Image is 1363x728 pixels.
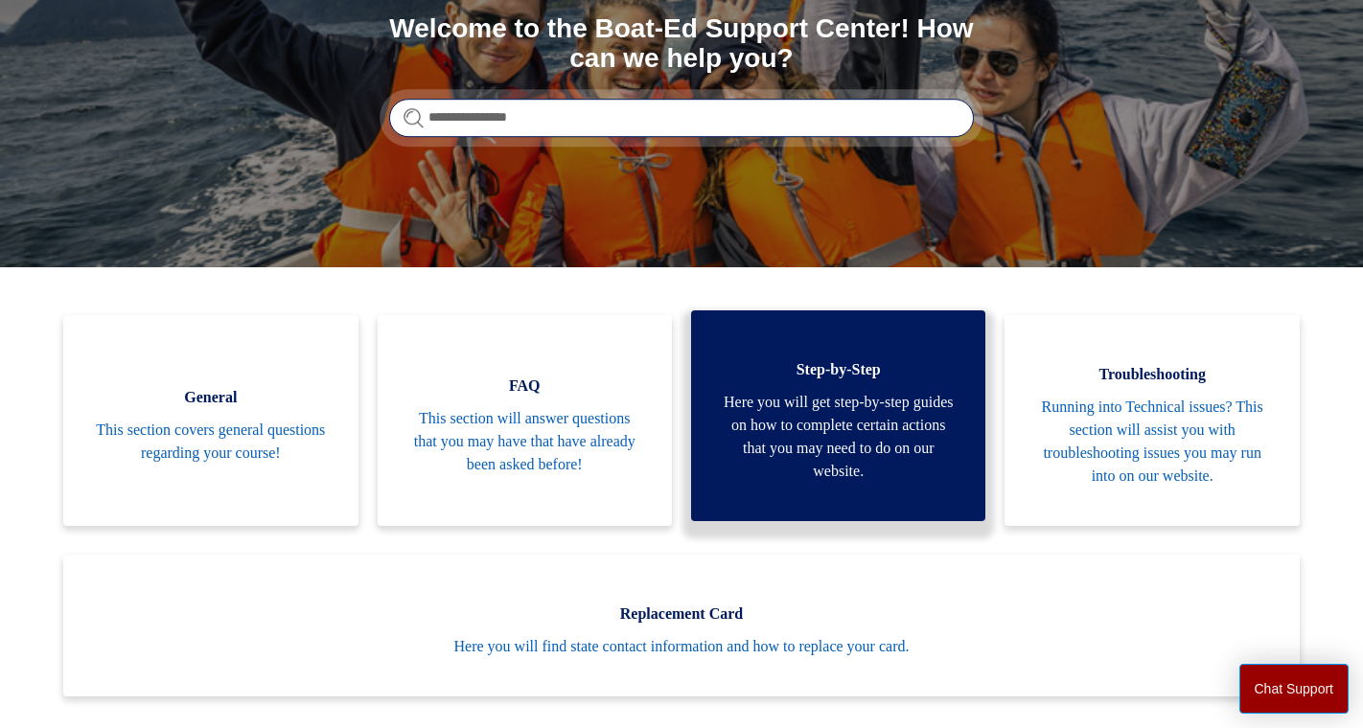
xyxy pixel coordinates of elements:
[378,315,672,526] a: FAQ This section will answer questions that you may have that have already been asked before!
[1033,396,1270,488] span: Running into Technical issues? This section will assist you with troubleshooting issues you may r...
[92,603,1271,626] span: Replacement Card
[720,391,957,483] span: Here you will get step-by-step guides on how to complete certain actions that you may need to do ...
[92,419,329,465] span: This section covers general questions regarding your course!
[406,375,643,398] span: FAQ
[92,635,1271,658] span: Here you will find state contact information and how to replace your card.
[406,407,643,476] span: This section will answer questions that you may have that have already been asked before!
[691,310,985,521] a: Step-by-Step Here you will get step-by-step guides on how to complete certain actions that you ma...
[63,315,358,526] a: General This section covers general questions regarding your course!
[1005,315,1299,526] a: Troubleshooting Running into Technical issues? This section will assist you with troubleshooting ...
[92,386,329,409] span: General
[389,14,974,74] h1: Welcome to the Boat-Ed Support Center! How can we help you?
[389,99,974,137] input: Search
[1239,664,1350,714] button: Chat Support
[63,555,1300,696] a: Replacement Card Here you will find state contact information and how to replace your card.
[1033,363,1270,386] span: Troubleshooting
[720,358,957,381] span: Step-by-Step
